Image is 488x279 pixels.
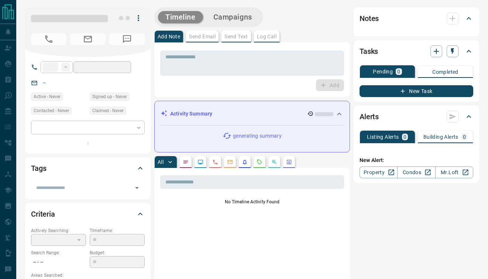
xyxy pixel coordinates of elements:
[90,227,145,234] p: Timeframe:
[233,132,281,140] p: generating summary
[242,159,248,165] svg: Listing Alerts
[206,11,260,23] button: Campaigns
[70,33,106,45] span: No Email
[31,205,145,223] div: Criteria
[31,227,86,234] p: Actively Searching:
[227,159,233,165] svg: Emails
[360,156,473,164] p: New Alert:
[271,159,277,165] svg: Opportunities
[360,45,378,57] h2: Tasks
[397,166,435,178] a: Condos
[109,33,145,45] span: No Number
[432,69,458,75] p: Completed
[403,134,406,139] p: 0
[31,162,46,174] h2: Tags
[158,11,203,23] button: Timeline
[34,107,69,114] span: Contacted - Never
[92,107,124,114] span: Claimed - Never
[31,208,55,220] h2: Criteria
[161,107,344,121] div: Activity Summary
[360,111,379,123] h2: Alerts
[435,166,473,178] a: Mr.Loft
[360,13,379,24] h2: Notes
[360,85,473,97] button: New Task
[373,69,393,74] p: Pending
[132,183,142,193] button: Open
[360,108,473,125] div: Alerts
[257,159,262,165] svg: Requests
[31,256,86,268] p: -- - --
[423,134,458,139] p: Building Alerts
[397,69,400,74] p: 0
[31,272,145,279] p: Areas Searched:
[360,42,473,60] div: Tasks
[43,80,46,86] a: --
[463,134,466,139] p: 0
[31,249,86,256] p: Search Range:
[170,110,212,118] p: Activity Summary
[92,93,127,100] span: Signed up - Never
[286,159,292,165] svg: Agent Actions
[34,93,61,100] span: Active - Never
[31,33,66,45] span: No Number
[183,159,189,165] svg: Notes
[31,159,145,177] div: Tags
[360,10,473,27] div: Notes
[158,34,180,39] p: Add Note
[367,134,399,139] p: Listing Alerts
[212,159,218,165] svg: Calls
[360,166,398,178] a: Property
[197,159,203,165] svg: Lead Browsing Activity
[90,249,145,256] p: Budget:
[158,159,164,165] p: All
[160,199,344,205] p: No Timeline Activity Found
